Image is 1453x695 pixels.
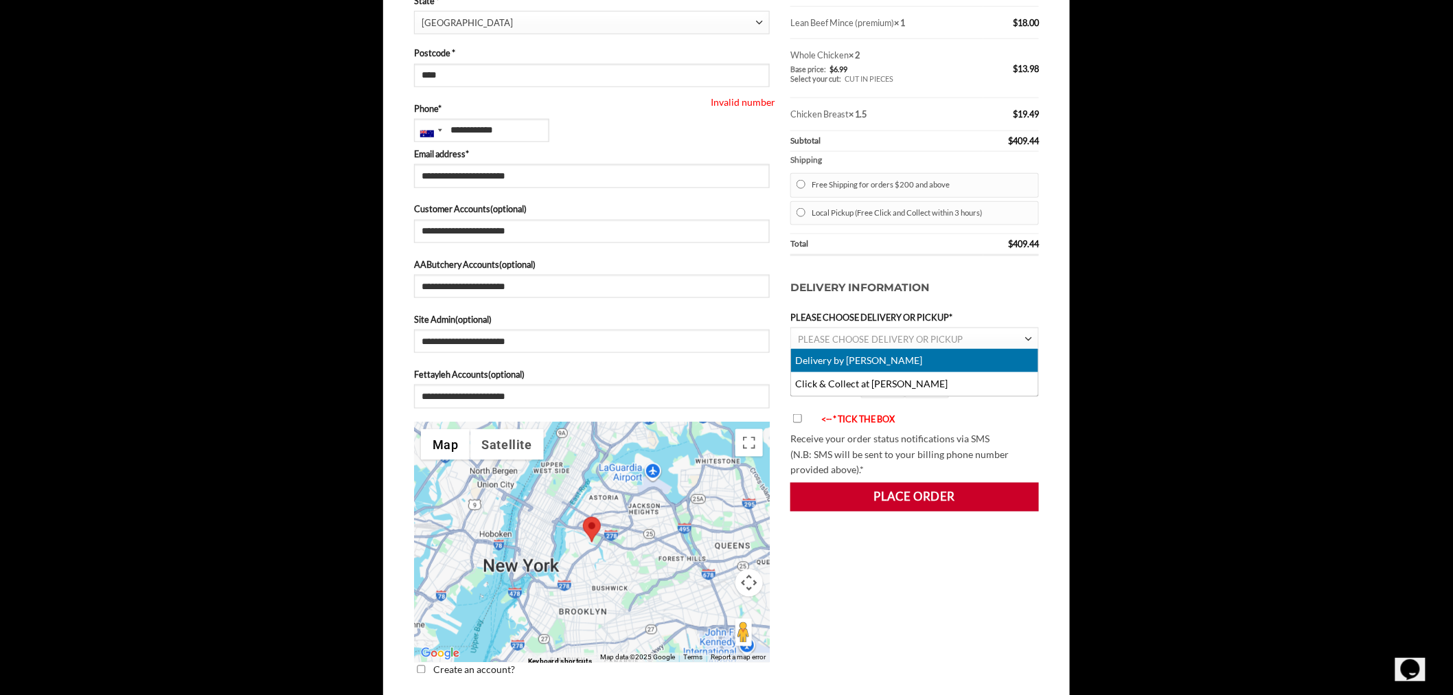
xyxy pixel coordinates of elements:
[417,645,463,663] a: Open this area in Google Maps (opens a new window)
[414,312,770,326] label: Site Admin
[1008,135,1013,146] span: $
[422,12,756,34] span: New South Wales
[470,429,544,460] button: Show satellite imagery
[1013,17,1039,28] bdi: 18.00
[414,367,770,381] label: Fettayleh Accounts
[415,119,446,141] div: Australia: +61
[799,334,963,345] span: PLEASE CHOOSE DELIVERY OR PICKUP
[849,49,860,60] strong: × 2
[812,204,1033,222] label: Local Pickup (Free Click and Collect within 3 hours)
[790,7,983,39] td: Lean Beef Mince (premium)
[490,203,527,214] span: (optional)
[600,654,675,661] span: Map data ©2025 Google
[414,202,770,216] label: Customer Accounts
[790,266,1039,310] h3: Delivery Information
[790,483,1039,512] button: Place order
[1008,238,1013,249] span: $
[894,17,905,28] strong: × 1
[790,431,1039,478] p: Receive your order status notifications via SMS (N.B: SMS will be sent to your billing phone numb...
[790,98,983,130] td: Chicken Breast
[849,109,867,119] strong: × 1.5
[809,416,821,425] img: arrow-blink.gif
[793,414,802,423] input: <-- * TICK THE BOX
[683,654,702,661] a: Terms (opens in new tab)
[414,11,770,34] span: State
[414,102,770,115] label: Phone
[1013,63,1018,74] span: $
[711,654,766,661] a: Report a map error
[1013,109,1018,119] span: $
[1013,63,1039,74] bdi: 13.98
[830,65,847,73] span: 6.99
[417,645,463,663] img: Google
[790,152,1039,169] th: Shipping
[790,39,983,98] td: Whole Chicken
[1013,17,1018,28] span: $
[812,176,1033,194] label: Free Shipping for orders $200 and above
[421,429,470,460] button: Show street map
[790,74,975,84] div: CUT IN PIECES
[455,314,492,325] span: (optional)
[414,258,770,271] label: AAButchery Accounts
[433,664,515,676] span: Create an account?
[735,429,763,457] button: Toggle fullscreen view
[790,310,1039,324] label: PLEASE CHOOSE DELIVERY OR PICKUP
[707,95,843,111] span: Invalid number
[528,653,592,670] button: Keyboard shortcuts
[1395,640,1439,681] iframe: chat widget
[499,259,536,270] span: (optional)
[735,619,752,646] button: Drag Pegman onto the map to open Street View
[1008,238,1039,249] bdi: 409.44
[821,414,895,425] font: <-- * TICK THE BOX
[417,665,426,674] input: Create an account?
[790,74,841,84] dt: Select your cut:
[791,349,1038,373] li: Delivery by [PERSON_NAME]
[830,65,834,73] span: $
[488,369,525,380] span: (optional)
[790,234,983,256] th: Total
[1013,109,1039,119] bdi: 19.49
[790,131,983,152] th: Subtotal
[735,569,763,597] button: Map camera controls
[414,46,770,60] label: Postcode
[790,65,826,74] dt: Base price:
[1008,135,1039,146] bdi: 409.44
[414,147,770,161] label: Email address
